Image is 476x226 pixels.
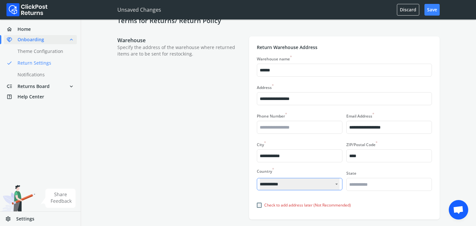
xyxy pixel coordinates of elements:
[397,4,419,16] button: Discard
[68,35,74,44] span: expand_less
[257,140,266,147] label: City
[18,26,31,32] span: Home
[18,83,50,90] span: Returns Board
[18,94,44,100] span: Help Center
[257,169,342,174] div: Country
[16,216,34,222] span: Settings
[6,3,48,16] img: Logo
[6,58,12,68] span: done
[18,36,44,43] span: Onboarding
[41,189,76,208] img: share feedback
[117,17,440,25] h4: Terms for Returns/ Return Policy
[257,83,274,90] label: Address
[4,47,85,56] a: Theme Configuration
[449,200,468,220] div: Open de chat
[4,92,77,101] a: help_centerHelp Center
[117,6,161,14] p: Unsaved Changes
[4,70,85,79] a: Notifications
[6,92,18,101] span: help_center
[257,54,292,62] label: Warehouse name
[6,82,18,91] span: low_priority
[6,35,18,44] span: handshake
[5,214,16,223] span: settings
[257,44,432,51] p: Return Warehouse Address
[117,36,243,44] p: Warehouse
[424,4,440,16] button: Save
[346,111,375,119] label: Email Address
[264,203,351,208] div: Check to add address later (Not Recommended)
[4,58,85,68] a: doneReturn Settings
[346,170,356,176] label: State
[257,111,287,119] label: Phone Number
[117,44,243,57] p: Specify the address of the warehouse where returned items are to be sent for restocking.
[6,25,18,34] span: home
[4,25,77,34] a: homeHome
[68,82,74,91] span: expand_more
[346,140,378,147] label: ZIP/Postal Code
